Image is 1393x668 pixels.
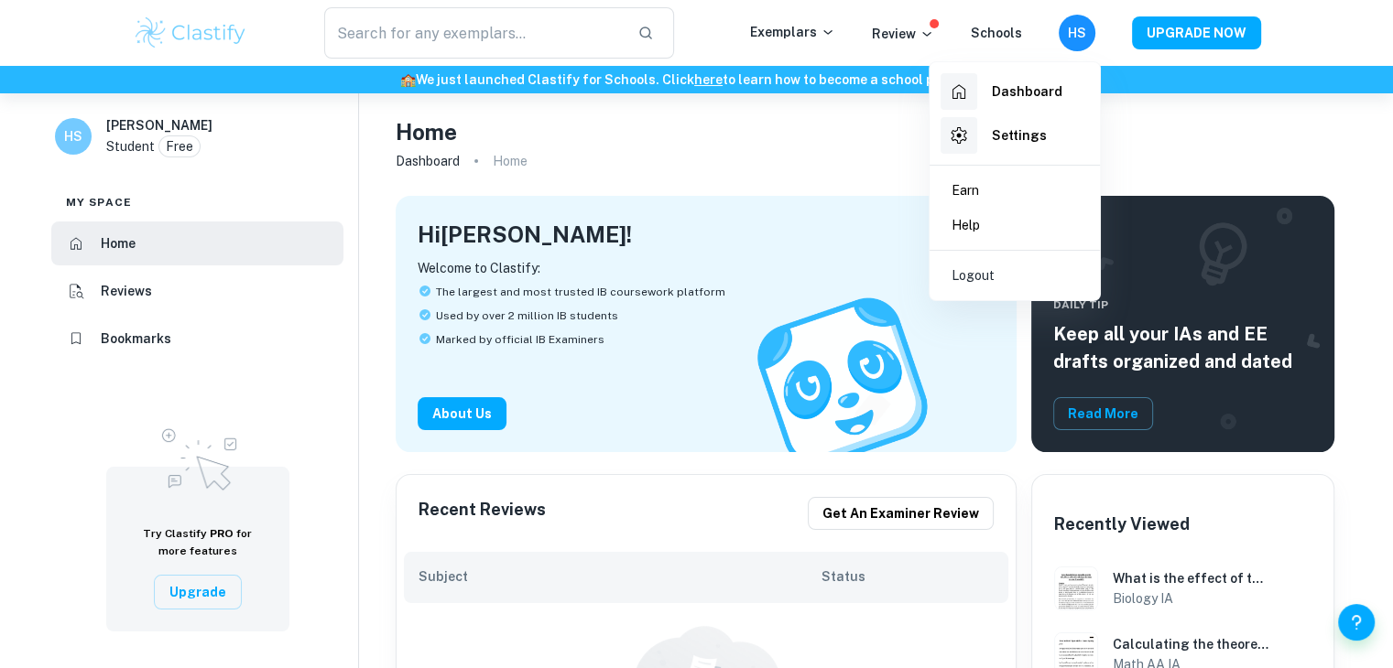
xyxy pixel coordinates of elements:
a: Help [937,208,1093,242]
a: Earn [937,173,1093,208]
p: Earn [952,180,979,200]
h6: Dashboard [992,81,1062,102]
a: Dashboard [937,70,1093,113]
h6: Settings [992,125,1047,145]
p: Logout [952,265,995,286]
p: Help [952,215,980,235]
a: Settings [937,113,1093,157]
